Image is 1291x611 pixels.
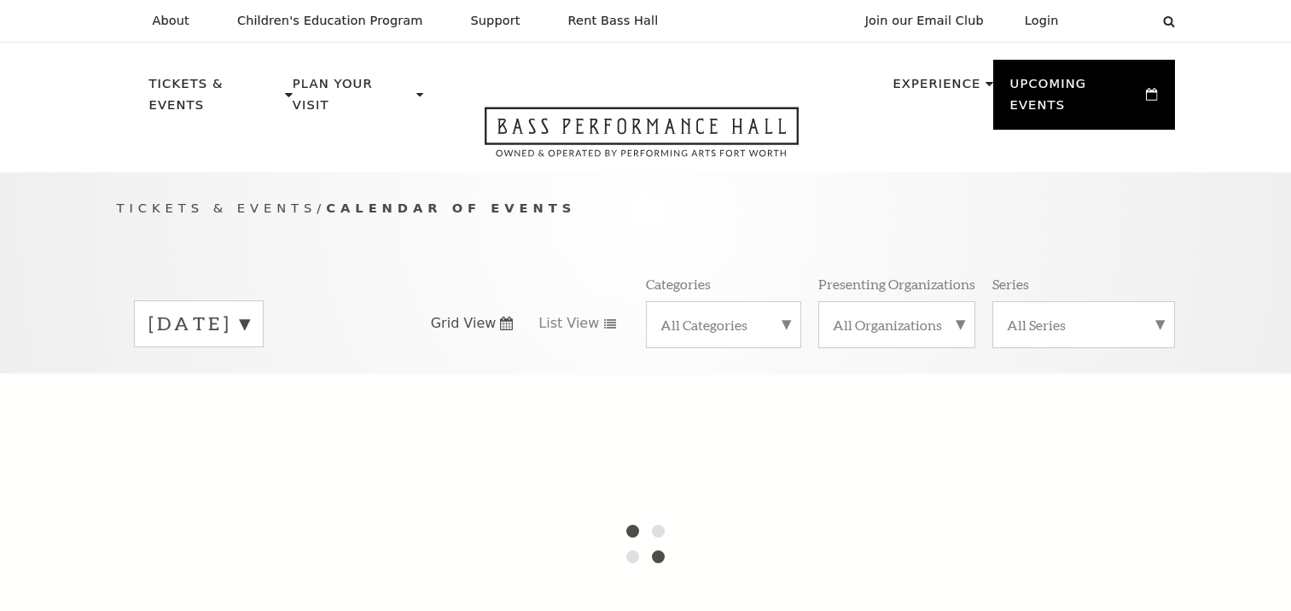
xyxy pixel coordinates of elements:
[646,275,711,293] p: Categories
[660,316,787,334] label: All Categories
[833,316,961,334] label: All Organizations
[818,275,975,293] p: Presenting Organizations
[431,314,497,333] span: Grid View
[893,73,980,104] p: Experience
[471,14,520,28] p: Support
[148,311,249,337] label: [DATE]
[538,314,599,333] span: List View
[1010,73,1143,125] p: Upcoming Events
[237,14,423,28] p: Children's Education Program
[326,201,576,215] span: Calendar of Events
[149,73,282,125] p: Tickets & Events
[117,201,317,215] span: Tickets & Events
[1086,13,1147,29] select: Select:
[117,198,1175,219] p: /
[568,14,659,28] p: Rent Bass Hall
[293,73,412,125] p: Plan Your Visit
[992,275,1029,293] p: Series
[1007,316,1160,334] label: All Series
[153,14,189,28] p: About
